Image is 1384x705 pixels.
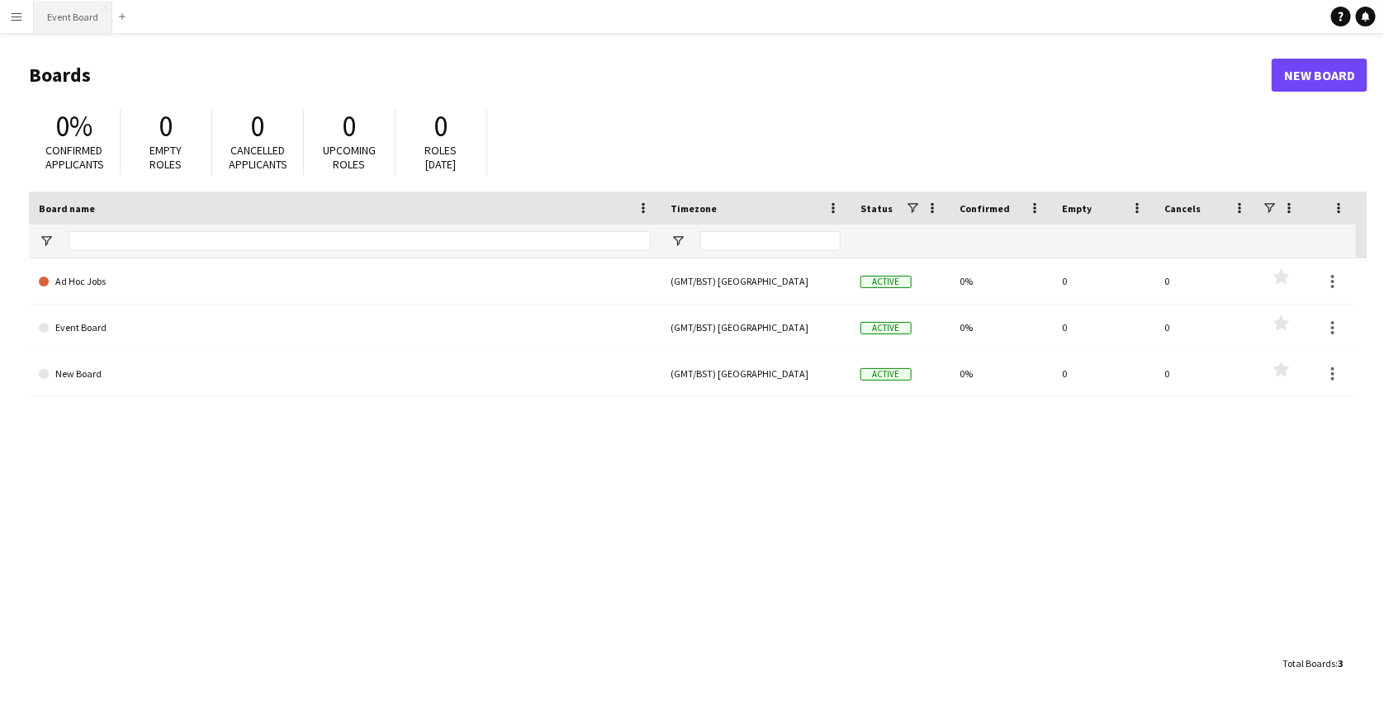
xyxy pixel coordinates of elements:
span: Timezone [671,202,717,215]
span: Confirmed applicants [45,143,104,172]
a: New Board [1272,59,1367,92]
span: Active [860,276,912,288]
div: 0 [1052,351,1154,396]
button: Event Board [34,1,112,33]
a: Ad Hoc Jobs [39,258,651,305]
span: 0% [56,108,93,144]
span: Board name [39,202,95,215]
span: 0 [343,108,357,144]
div: 0 [1154,351,1257,396]
input: Board name Filter Input [69,231,651,251]
div: 0% [950,351,1052,396]
span: Active [860,322,912,334]
div: 0 [1052,305,1154,350]
div: 0 [1154,258,1257,304]
span: 0 [159,108,173,144]
a: New Board [39,351,651,397]
div: : [1282,647,1343,679]
h1: Boards [29,63,1272,88]
span: Empty [1062,202,1092,215]
span: Cancelled applicants [229,143,287,172]
div: (GMT/BST) [GEOGRAPHIC_DATA] [661,351,851,396]
span: Total Boards [1282,657,1335,670]
span: Confirmed [960,202,1010,215]
span: 3 [1338,657,1343,670]
span: Roles [DATE] [425,143,457,172]
span: Status [860,202,893,215]
div: 0% [950,305,1052,350]
div: 0 [1052,258,1154,304]
span: Cancels [1164,202,1201,215]
div: 0% [950,258,1052,304]
div: (GMT/BST) [GEOGRAPHIC_DATA] [661,258,851,304]
div: (GMT/BST) [GEOGRAPHIC_DATA] [661,305,851,350]
span: 0 [251,108,265,144]
span: Active [860,368,912,381]
a: Event Board [39,305,651,351]
span: 0 [434,108,448,144]
div: 0 [1154,305,1257,350]
input: Timezone Filter Input [700,231,841,251]
button: Open Filter Menu [671,234,685,248]
span: Empty roles [150,143,182,172]
span: Upcoming roles [323,143,376,172]
button: Open Filter Menu [39,234,54,248]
